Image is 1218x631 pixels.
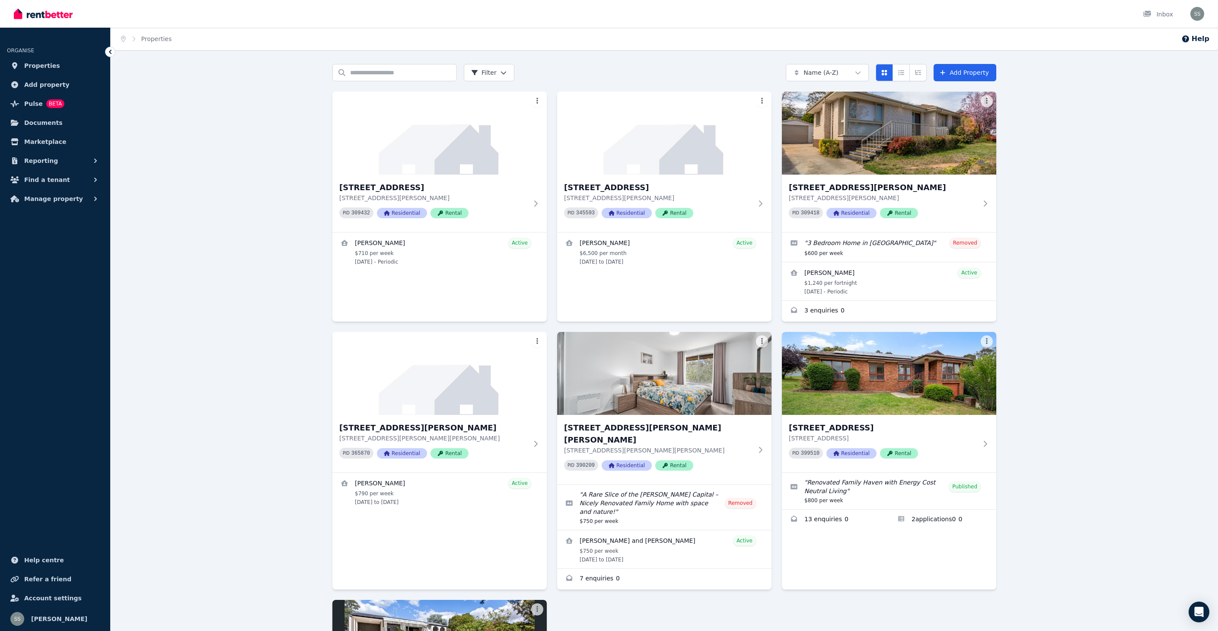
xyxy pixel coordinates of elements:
span: Account settings [24,593,82,603]
small: PID [568,210,574,215]
span: Rental [880,448,918,459]
a: Account settings [7,590,103,607]
a: Documents [7,114,103,131]
h3: [STREET_ADDRESS][PERSON_NAME][PERSON_NAME] [564,422,752,446]
p: [STREET_ADDRESS][PERSON_NAME][PERSON_NAME] [564,446,752,455]
button: More options [531,95,543,107]
button: More options [531,335,543,347]
a: View details for Derek Chanakira [332,473,547,511]
a: 24B McInnes St, Weston[STREET_ADDRESS][PERSON_NAME][STREET_ADDRESS][PERSON_NAME][PERSON_NAME]PID ... [332,332,547,472]
a: Edit listing: 3 Bedroom Home in Weston [782,233,996,262]
button: More options [981,95,993,107]
code: 365870 [351,450,370,456]
button: Card view [876,64,893,81]
button: Help [1181,34,1209,44]
span: Filter [471,68,497,77]
button: More options [756,95,768,107]
img: RentBetter [14,7,73,20]
h3: [STREET_ADDRESS] [339,182,528,194]
a: View details for Amanda Baker [782,262,996,300]
code: 309418 [801,210,819,216]
a: Enquiries for 24A McInnes Street, Weston [782,301,996,322]
span: Rental [430,208,469,218]
span: Residential [602,460,652,471]
a: Marketplace [7,133,103,150]
button: Name (A-Z) [786,64,869,81]
a: 43 Cumpston Pl, MacGregor[STREET_ADDRESS][PERSON_NAME][PERSON_NAME][STREET_ADDRESS][PERSON_NAME][... [557,332,772,484]
button: More options [981,335,993,347]
span: Find a tenant [24,175,70,185]
span: Name (A-Z) [803,68,839,77]
button: Compact list view [893,64,910,81]
span: Rental [655,460,693,471]
p: [STREET_ADDRESS][PERSON_NAME][PERSON_NAME] [339,434,528,443]
div: View options [876,64,927,81]
span: Pulse [24,99,43,109]
span: Properties [24,61,60,71]
span: Documents [24,118,63,128]
small: PID [343,451,350,456]
button: More options [756,335,768,347]
a: View details for Derek Chanakira [557,233,772,271]
h3: [STREET_ADDRESS] [564,182,752,194]
span: Residential [377,208,427,218]
a: Refer a friend [7,570,103,588]
code: 399510 [801,450,819,456]
img: Shiva Sapkota [10,612,24,626]
small: PID [343,210,350,215]
img: 6A Bear Place, Chisholm [332,92,547,175]
span: BETA [46,99,64,108]
a: Edit listing: A Rare Slice of the Bush Capital – Nicely Renovated Family Home with space and nature! [557,485,772,530]
a: 191 Chuculba Cres, Giralang[STREET_ADDRESS][STREET_ADDRESS]PID 399510ResidentialRental [782,332,996,472]
img: 43 Cumpston Pl, MacGregor [557,332,772,415]
p: [STREET_ADDRESS][PERSON_NAME] [564,194,752,202]
a: Edit listing: Renovated Family Haven with Energy Cost Neutral Living [782,473,996,509]
a: Applications for 191 Chuculba Cres, Giralang [889,510,996,530]
a: PulseBETA [7,95,103,112]
img: 191 Chuculba Cres, Giralang [782,332,996,415]
button: More options [531,603,543,615]
span: Residential [826,448,877,459]
a: 6B Bear Place, Chisholm[STREET_ADDRESS][STREET_ADDRESS][PERSON_NAME]PID 345593ResidentialRental [557,92,772,232]
a: Add property [7,76,103,93]
span: Rental [430,448,469,459]
a: View details for Chelsie Wood-jordan and Jackson Millers [557,530,772,568]
code: 345593 [576,210,595,216]
code: 309432 [351,210,370,216]
p: [STREET_ADDRESS] [789,434,977,443]
span: Add property [24,80,70,90]
a: Properties [7,57,103,74]
span: ORGANISE [7,48,34,54]
span: Residential [602,208,652,218]
a: Enquiries for 191 Chuculba Cres, Giralang [782,510,889,530]
span: Rental [880,208,918,218]
a: Enquiries for 43 Cumpston Pl, MacGregor [557,569,772,590]
span: Marketplace [24,137,66,147]
img: 24A McInnes Street, Weston [782,92,996,175]
button: Expanded list view [909,64,927,81]
small: PID [792,210,799,215]
h3: [STREET_ADDRESS][PERSON_NAME] [339,422,528,434]
small: PID [568,463,574,468]
div: Inbox [1143,10,1173,19]
div: Open Intercom Messenger [1189,602,1209,622]
span: Reporting [24,156,58,166]
a: Help centre [7,551,103,569]
h3: [STREET_ADDRESS][PERSON_NAME] [789,182,977,194]
p: [STREET_ADDRESS][PERSON_NAME] [339,194,528,202]
span: [PERSON_NAME] [31,614,87,624]
img: 24B McInnes St, Weston [332,332,547,415]
a: 6A Bear Place, Chisholm[STREET_ADDRESS][STREET_ADDRESS][PERSON_NAME]PID 309432ResidentialRental [332,92,547,232]
span: Manage property [24,194,83,204]
p: [STREET_ADDRESS][PERSON_NAME] [789,194,977,202]
a: Properties [141,35,172,42]
h3: [STREET_ADDRESS] [789,422,977,434]
button: Filter [464,64,514,81]
button: Find a tenant [7,171,103,188]
a: View details for Gurjit Singh [332,233,547,271]
span: Residential [826,208,877,218]
span: Help centre [24,555,64,565]
button: Manage property [7,190,103,207]
small: PID [792,451,799,456]
code: 390209 [576,462,595,468]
